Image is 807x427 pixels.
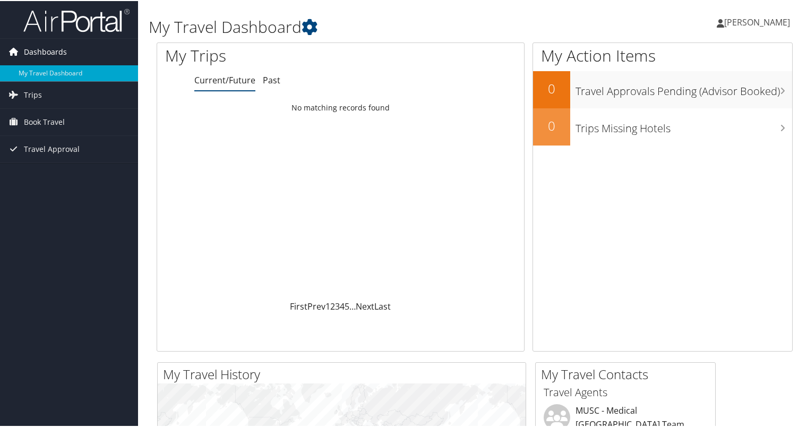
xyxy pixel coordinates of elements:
a: 1 [325,300,330,311]
a: Next [356,300,374,311]
span: … [349,300,356,311]
h3: Trips Missing Hotels [576,115,792,135]
a: 3 [335,300,340,311]
a: [PERSON_NAME] [717,5,801,37]
span: Book Travel [24,108,65,134]
a: 5 [345,300,349,311]
h2: 0 [533,79,570,97]
h2: My Travel History [163,364,526,382]
a: Prev [307,300,325,311]
td: No matching records found [157,97,524,116]
span: Trips [24,81,42,107]
h2: 0 [533,116,570,134]
h1: My Trips [165,44,363,66]
span: Travel Approval [24,135,80,161]
span: Dashboards [24,38,67,64]
h1: My Travel Dashboard [149,15,583,37]
a: 2 [330,300,335,311]
a: 0Trips Missing Hotels [533,107,792,144]
a: First [290,300,307,311]
img: airportal-logo.png [23,7,130,32]
a: 0Travel Approvals Pending (Advisor Booked) [533,70,792,107]
a: Current/Future [194,73,255,85]
a: Past [263,73,280,85]
h3: Travel Approvals Pending (Advisor Booked) [576,78,792,98]
span: [PERSON_NAME] [724,15,790,27]
h3: Travel Agents [544,384,707,399]
h2: My Travel Contacts [541,364,715,382]
a: Last [374,300,391,311]
h1: My Action Items [533,44,792,66]
a: 4 [340,300,345,311]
